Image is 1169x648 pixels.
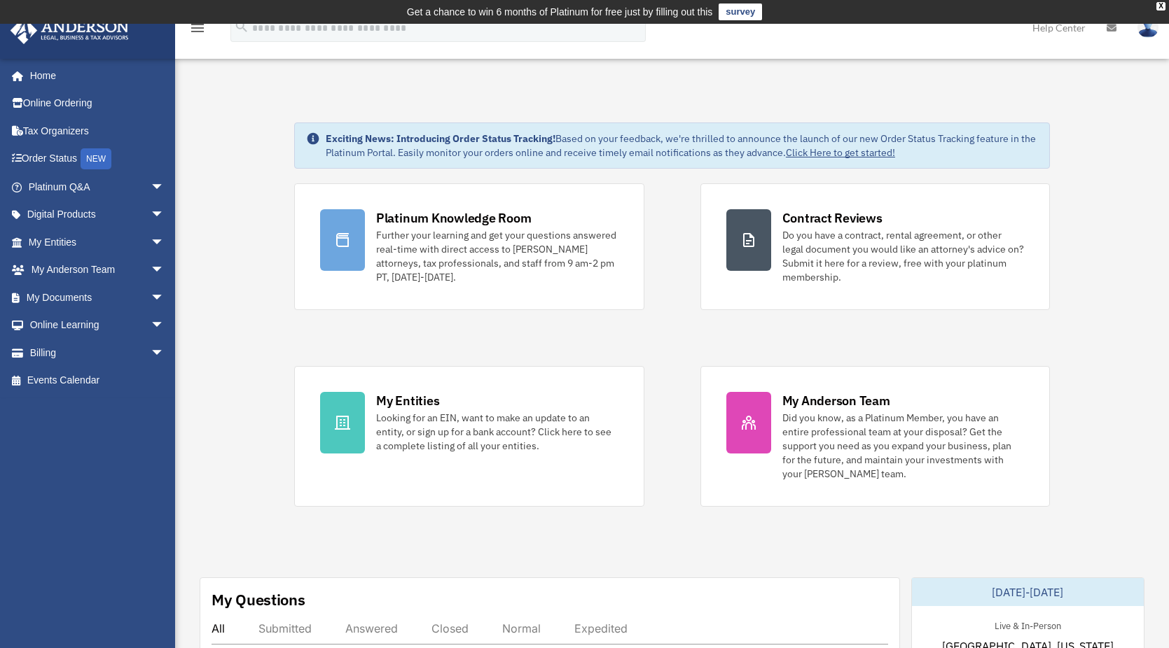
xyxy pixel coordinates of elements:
a: My Entities Looking for an EIN, want to make an update to an entity, or sign up for a bank accoun... [294,366,644,507]
div: [DATE]-[DATE] [912,578,1144,606]
a: Billingarrow_drop_down [10,339,186,367]
a: Online Learningarrow_drop_down [10,311,186,339]
a: Digital Productsarrow_drop_down [10,201,186,229]
i: menu [189,20,206,36]
div: Answered [345,621,398,635]
a: Click Here to get started! [786,146,895,159]
div: My Anderson Team [782,392,890,409]
a: My Anderson Team Did you know, as a Platinum Member, you have an entire professional team at your... [700,366,1051,507]
span: arrow_drop_down [151,256,179,285]
div: Closed [431,621,469,635]
div: Platinum Knowledge Room [376,209,532,227]
div: close [1156,2,1165,10]
a: Events Calendar [10,367,186,395]
div: Looking for an EIN, want to make an update to an entity, or sign up for a bank account? Click her... [376,411,618,453]
a: Home [10,62,179,90]
a: My Anderson Teamarrow_drop_down [10,256,186,284]
span: arrow_drop_down [151,283,179,312]
span: arrow_drop_down [151,311,179,340]
span: arrow_drop_down [151,201,179,230]
img: Anderson Advisors Platinum Portal [6,17,133,44]
div: Did you know, as a Platinum Member, you have an entire professional team at your disposal? Get th... [782,411,1025,481]
div: Normal [502,621,541,635]
img: User Pic [1137,17,1158,38]
span: arrow_drop_down [151,173,179,202]
div: Submitted [258,621,312,635]
div: Do you have a contract, rental agreement, or other legal document you would like an attorney's ad... [782,228,1025,284]
a: Online Ordering [10,90,186,118]
div: Contract Reviews [782,209,883,227]
div: NEW [81,148,111,169]
a: Platinum Q&Aarrow_drop_down [10,173,186,201]
span: arrow_drop_down [151,339,179,367]
div: Expedited [574,621,628,635]
span: arrow_drop_down [151,228,179,257]
a: Contract Reviews Do you have a contract, rental agreement, or other legal document you would like... [700,183,1051,310]
div: My Entities [376,392,439,409]
div: Based on your feedback, we're thrilled to announce the launch of our new Order Status Tracking fe... [326,132,1038,160]
a: My Entitiesarrow_drop_down [10,228,186,256]
i: search [234,19,249,34]
a: My Documentsarrow_drop_down [10,283,186,311]
a: Platinum Knowledge Room Further your learning and get your questions answered real-time with dire... [294,183,644,310]
div: Further your learning and get your questions answered real-time with direct access to [PERSON_NAM... [376,228,618,284]
div: Live & In-Person [983,617,1072,632]
a: survey [719,3,762,20]
a: Tax Organizers [10,117,186,145]
strong: Exciting News: Introducing Order Status Tracking! [326,132,555,145]
a: Order StatusNEW [10,145,186,174]
div: My Questions [212,589,305,610]
a: menu [189,24,206,36]
div: All [212,621,225,635]
div: Get a chance to win 6 months of Platinum for free just by filling out this [407,3,713,20]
